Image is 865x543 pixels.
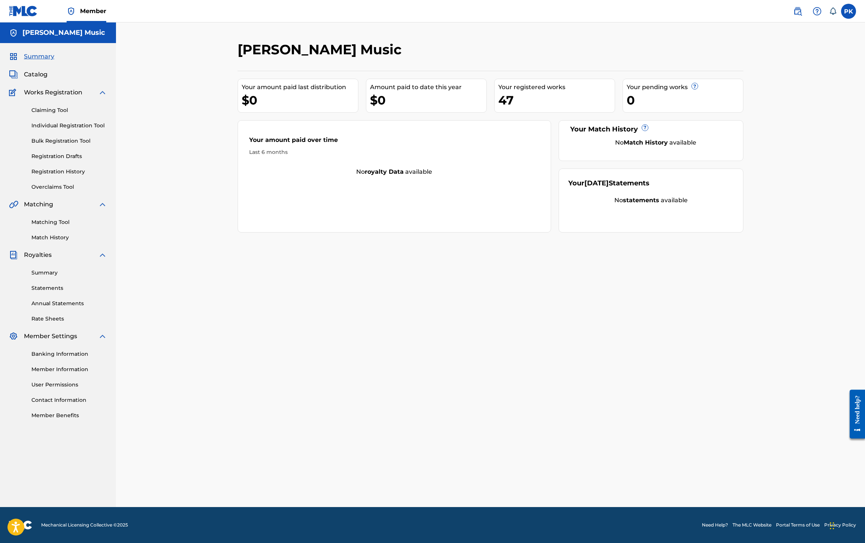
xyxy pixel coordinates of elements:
img: expand [98,88,107,97]
div: 47 [498,92,615,109]
span: ? [642,125,648,131]
a: Member Benefits [31,412,107,419]
img: Works Registration [9,88,19,97]
img: Royalties [9,251,18,260]
img: Member Settings [9,332,18,341]
a: Annual Statements [31,300,107,307]
a: SummarySummary [9,52,54,61]
img: Catalog [9,70,18,79]
iframe: Chat Widget [828,507,865,543]
a: Individual Registration Tool [31,122,107,130]
img: Matching [9,200,18,209]
span: Works Registration [24,88,82,97]
a: Overclaims Tool [31,183,107,191]
a: Banking Information [31,350,107,358]
div: Your pending works [627,83,743,92]
strong: Match History [624,139,668,146]
div: Your registered works [498,83,615,92]
img: Accounts [9,28,18,37]
a: Rate Sheets [31,315,107,323]
a: Public Search [790,4,805,19]
img: logo [9,521,32,530]
img: expand [98,200,107,209]
a: Contact Information [31,396,107,404]
iframe: Resource Center [843,380,865,448]
div: Help [810,4,825,19]
a: Registration Drafts [31,152,107,160]
div: Drag [830,515,834,537]
img: expand [98,332,107,341]
a: Portal Terms of Use [776,522,820,528]
div: Your amount paid over time [249,136,540,148]
img: search [793,7,802,16]
a: CatalogCatalog [9,70,48,79]
div: Your amount paid last distribution [242,83,358,92]
strong: royalty data [365,168,404,175]
img: help [813,7,822,16]
div: Your Match History [568,124,734,134]
strong: statements [623,197,659,204]
span: [DATE] [584,179,609,187]
span: Member [80,7,106,15]
div: Your Statements [568,178,649,188]
div: $0 [370,92,486,109]
span: Mechanical Licensing Collective © 2025 [41,522,128,528]
div: Notifications [829,7,837,15]
div: No available [568,196,734,205]
div: Amount paid to date this year [370,83,486,92]
img: MLC Logo [9,6,38,16]
a: Matching Tool [31,218,107,226]
a: Statements [31,284,107,292]
span: Summary [24,52,54,61]
div: User Menu [841,4,856,19]
span: ? [692,83,698,89]
a: Privacy Policy [824,522,856,528]
div: 0 [627,92,743,109]
img: Summary [9,52,18,61]
h5: Paul Krysiak Music [22,28,105,37]
span: Catalog [24,70,48,79]
div: No available [238,167,551,176]
h2: [PERSON_NAME] Music [238,41,405,58]
span: Matching [24,200,53,209]
a: Summary [31,269,107,277]
div: $0 [242,92,358,109]
a: Registration History [31,168,107,176]
img: Top Rightsholder [67,7,76,16]
a: Need Help? [702,522,728,528]
img: expand [98,251,107,260]
div: Last 6 months [249,148,540,156]
a: Claiming Tool [31,106,107,114]
a: The MLC Website [733,522,771,528]
a: User Permissions [31,381,107,389]
a: Match History [31,234,107,242]
a: Member Information [31,365,107,373]
span: Royalties [24,251,52,260]
a: Bulk Registration Tool [31,137,107,145]
span: Member Settings [24,332,77,341]
div: No available [578,138,734,147]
